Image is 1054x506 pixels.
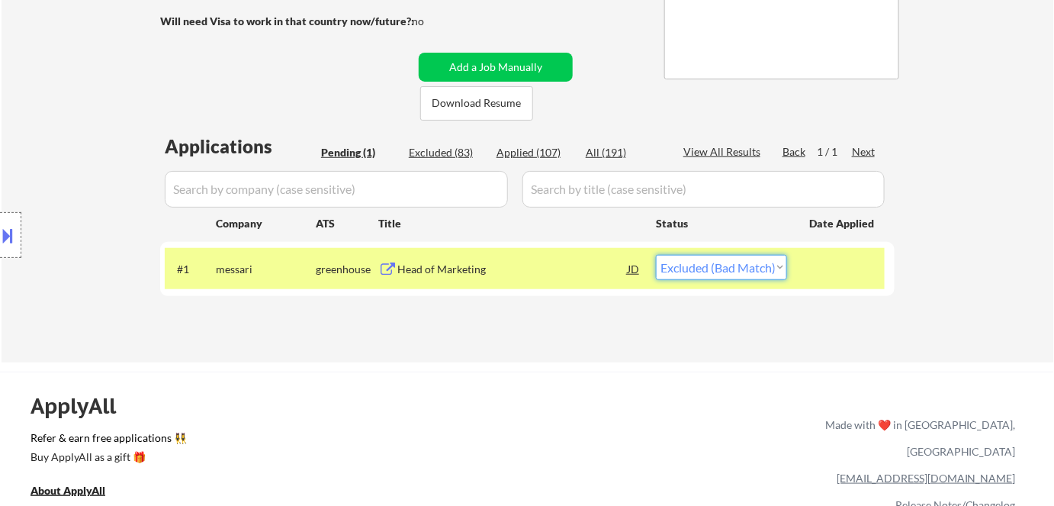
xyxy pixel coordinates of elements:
[160,15,414,27] strong: Will need Visa to work in that country now/future?:
[378,216,641,231] div: Title
[321,145,397,160] div: Pending (1)
[31,433,506,449] a: Refer & earn free applications 👯‍♀️
[31,449,183,468] a: Buy ApplyAll as a gift 🎁
[496,145,573,160] div: Applied (107)
[817,144,852,160] div: 1 / 1
[819,411,1016,465] div: Made with ❤️ in [GEOGRAPHIC_DATA], [GEOGRAPHIC_DATA]
[522,171,885,208] input: Search by title (case sensitive)
[782,144,807,160] div: Back
[31,393,133,419] div: ApplyAll
[31,482,127,501] a: About ApplyAll
[809,216,876,231] div: Date Applied
[852,144,876,160] div: Next
[31,484,105,497] u: About ApplyAll
[316,216,378,231] div: ATS
[397,262,628,277] div: Head of Marketing
[586,145,662,160] div: All (191)
[409,145,485,160] div: Excluded (83)
[656,209,787,237] div: Status
[31,452,183,462] div: Buy ApplyAll as a gift 🎁
[683,144,765,160] div: View All Results
[837,472,1016,485] a: [EMAIL_ADDRESS][DOMAIN_NAME]
[419,53,573,82] button: Add a Job Manually
[412,14,455,29] div: no
[165,171,508,208] input: Search by company (case sensitive)
[626,255,641,282] div: JD
[420,86,533,121] button: Download Resume
[316,262,378,277] div: greenhouse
